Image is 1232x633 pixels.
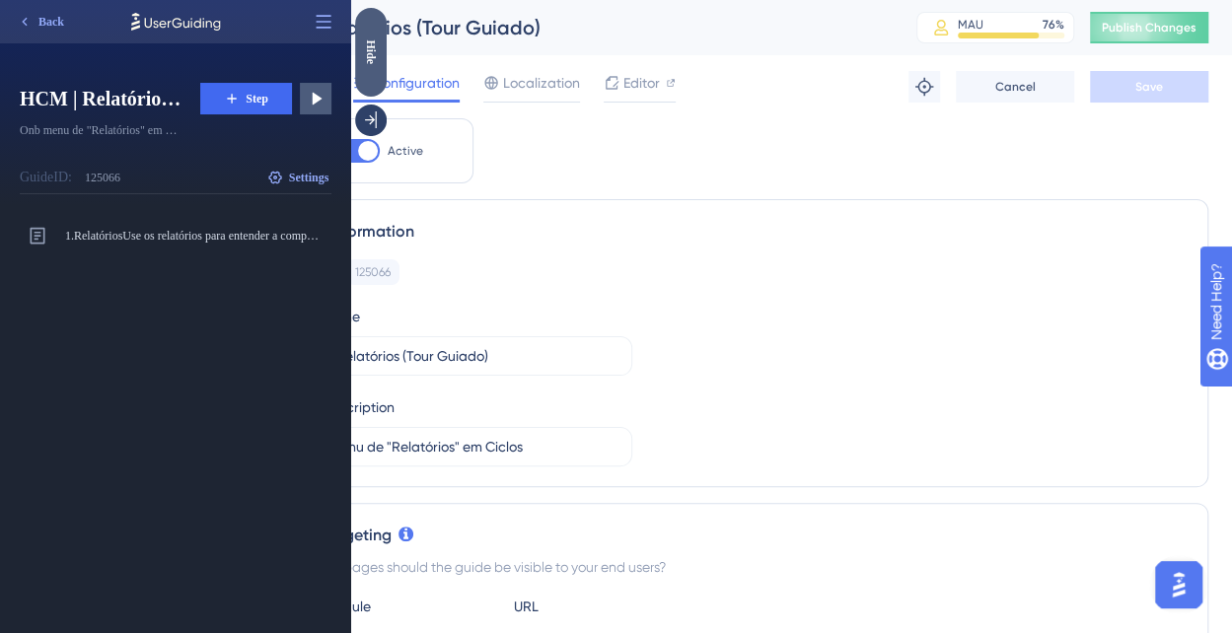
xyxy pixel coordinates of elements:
[1135,79,1163,95] span: Save
[24,10,251,41] span: Allow users to interact with your page elements while the guides are active.
[958,17,983,33] div: MAU
[514,595,731,618] div: URL
[260,14,867,41] div: HCM | Relatórios (Tour Guiado)
[289,170,329,185] span: Settings
[503,71,580,95] span: Localization
[20,122,184,138] span: Onb menu de "Relatórios" em Ciclos
[298,345,616,367] input: Type your Guide’s Name here
[8,6,73,37] button: Back
[388,143,423,159] span: Active
[995,79,1036,95] span: Cancel
[355,264,391,280] div: 125066
[46,5,123,29] span: Need Help?
[281,220,1188,244] div: Guide Information
[1043,17,1064,33] div: 76 %
[20,166,72,189] div: Guide ID:
[200,83,292,114] button: Step
[1090,12,1208,43] button: Publish Changes
[956,71,1074,103] button: Cancel
[281,555,1188,579] div: On which pages should the guide be visible to your end users?
[623,71,660,95] span: Editor
[281,595,498,618] div: Choose A Rule
[65,228,324,244] span: 1. RelatóriosUse os relatórios para entender a composição do time, acompanhar indicadores de dive...
[373,71,460,95] span: Configuration
[1102,20,1196,35] span: Publish Changes
[298,436,616,457] input: Type your Guide’s Description here
[1149,555,1208,614] iframe: UserGuiding AI Assistant Launcher
[246,91,268,106] span: Step
[20,85,184,112] span: HCM | Relatórios (Tour Guiado)
[38,14,64,30] span: Back
[1090,71,1208,103] button: Save
[264,162,331,193] button: Settings
[281,524,1188,547] div: Page Targeting
[85,170,120,185] div: 125066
